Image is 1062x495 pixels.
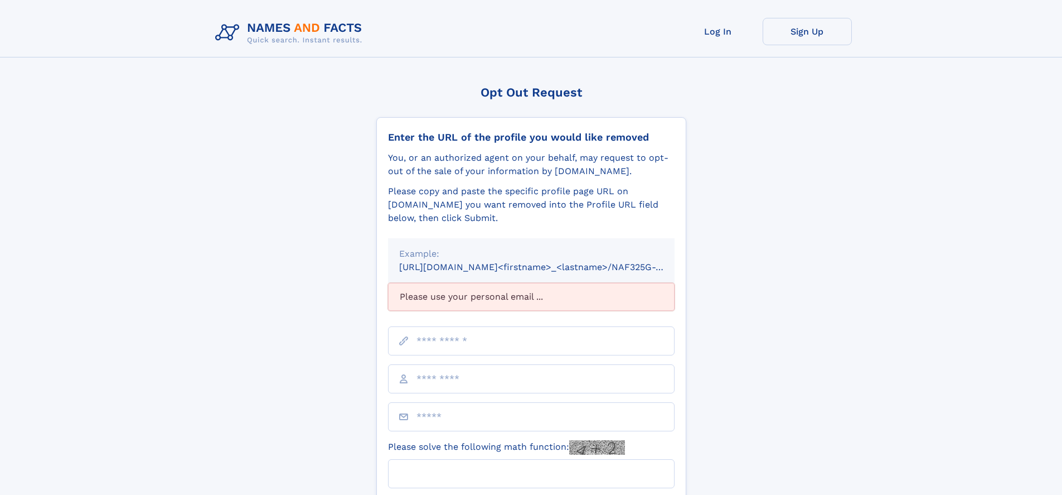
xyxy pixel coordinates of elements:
div: You, or an authorized agent on your behalf, may request to opt-out of the sale of your informatio... [388,151,675,178]
a: Sign Up [763,18,852,45]
div: Example: [399,247,663,261]
small: [URL][DOMAIN_NAME]<firstname>_<lastname>/NAF325G-xxxxxxxx [399,262,696,272]
img: Logo Names and Facts [211,18,371,48]
a: Log In [673,18,763,45]
label: Please solve the following math function: [388,440,625,455]
div: Enter the URL of the profile you would like removed [388,131,675,143]
div: Please copy and paste the specific profile page URL on [DOMAIN_NAME] you want removed into the Pr... [388,185,675,225]
div: Opt Out Request [376,85,686,99]
div: Please use your personal email ... [388,283,675,311]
